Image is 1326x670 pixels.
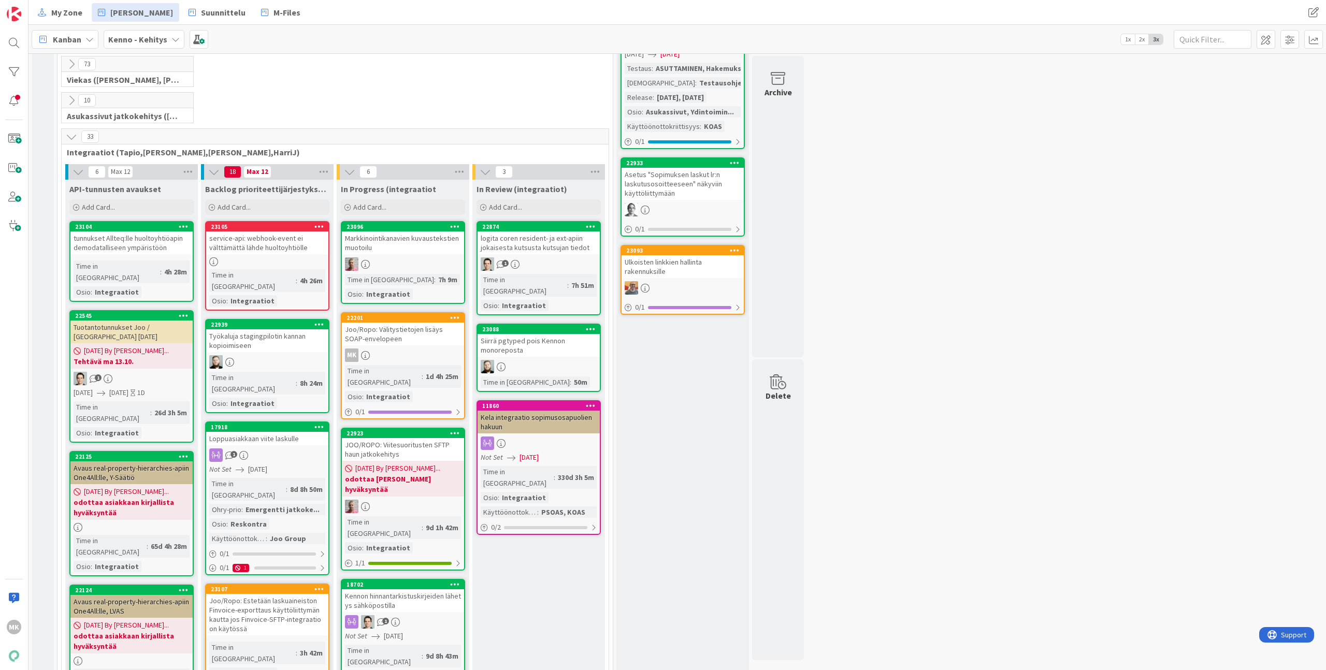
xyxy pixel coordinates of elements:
[69,310,194,443] a: 22545Tuotantotunnukset Joo / [GEOGRAPHIC_DATA] [DATE][DATE] By [PERSON_NAME]...Tehtävä ma 13.10.T...
[625,281,638,295] img: BN
[206,594,328,635] div: Joo/Ropo: Estetään laskuaineiston Finvoice-exporttaus käyttöliittymän kautta jos Finvoice-SFTP-in...
[95,374,102,381] span: 1
[70,586,193,595] div: 22124
[622,255,744,278] div: Ulkoisten linkkien hallinta rakennuksille
[520,452,539,463] span: [DATE]
[423,371,461,382] div: 1d 4h 25m
[205,184,329,194] span: Backlog prioriteettijärjestyksessä (integraatiot)
[233,564,249,572] div: 1
[364,288,413,300] div: Integraatiot
[359,166,377,178] span: 6
[91,286,92,298] span: :
[345,474,461,494] b: odottaa [PERSON_NAME] hyväksyntää
[70,452,193,484] div: 22125Avaus real-property-hierarchies-apiin One4All:lle, Y-Säätiö
[209,518,226,530] div: Osio
[355,558,365,569] span: 1 / 1
[364,542,413,554] div: Integraatiot
[622,281,744,295] div: BN
[67,147,596,157] span: Integraatiot (Tapio,Santeri,Marko,HarriJ)
[206,585,328,594] div: 23107
[555,472,597,483] div: 330d 3h 5m
[625,203,638,216] img: PH
[478,325,600,334] div: 23088
[206,423,328,432] div: 17918
[342,348,464,362] div: MK
[92,561,141,572] div: Integraatiot
[70,222,193,254] div: 23104tunnukset Allteq:lle huoltoyhtiöapin demodatalliseen ympäristöön
[209,478,286,501] div: Time in [GEOGRAPHIC_DATA]
[201,6,246,19] span: Suunnittelu
[81,130,99,143] span: 33
[436,274,460,285] div: 7h 9m
[209,398,226,409] div: Osio
[111,169,130,174] div: Max 12
[625,77,695,89] div: [DEMOGRAPHIC_DATA]
[654,92,707,103] div: [DATE], [DATE]
[554,472,555,483] span: :
[32,3,89,22] a: My Zone
[209,355,223,369] img: SH
[347,430,464,437] div: 22923
[695,77,697,89] span: :
[622,223,744,236] div: 0/1
[74,286,91,298] div: Osio
[635,136,645,147] span: 0 / 1
[211,223,328,230] div: 23105
[342,222,464,231] div: 23096
[182,3,252,22] a: Suunnittelu
[74,387,93,398] span: [DATE]
[220,548,229,559] span: 0 / 1
[152,407,190,418] div: 26d 3h 5m
[478,257,600,271] div: TT
[342,615,464,629] div: TT
[108,34,167,45] b: Kenno - Kehitys
[345,365,422,388] div: Time in [GEOGRAPHIC_DATA]
[148,541,190,552] div: 65d 4h 28m
[571,376,590,388] div: 50m
[625,63,652,74] div: Testaus
[273,6,300,19] span: M-Files
[228,518,269,530] div: Reskontra
[621,157,745,237] a: 22933Asetus "Sopimuksen laskut lr:n laskutusosoitteeseen" näkyviin käyttöliittymäänPH0/1
[478,401,600,433] div: 11860Kela integraatio sopimusosapuolien hakuun
[206,222,328,254] div: 23105service-api: webhook-event ei välttämättä lähde huoltoyhtiölle
[205,319,329,413] a: 22939Työkaluja stagingpilotin kannan kopioimiseenSHTime in [GEOGRAPHIC_DATA]:8h 24mOsio:Integraatiot
[342,405,464,418] div: 0/1
[206,585,328,635] div: 23107Joo/Ropo: Estetään laskuaineiston Finvoice-exporttaus käyttöliittymän kautta jos Finvoice-SF...
[345,288,362,300] div: Osio
[345,274,434,285] div: Time in [GEOGRAPHIC_DATA]
[625,92,653,103] div: Release
[701,121,725,132] div: KOAS
[206,355,328,369] div: SH
[110,6,173,19] span: [PERSON_NAME]
[220,562,229,573] span: 0 / 1
[342,429,464,461] div: 22923JOO/ROPO: Viitesuoritusten SFTP haun jatkokehitys
[342,323,464,345] div: Joo/Ropo: Välitystietojen lisäys SOAP-envelopeen
[70,372,193,385] div: TT
[498,492,499,503] span: :
[567,280,569,291] span: :
[206,547,328,560] div: 0/1
[341,312,465,419] a: 22201Joo/Ropo: Välitystietojen lisäys SOAP-envelopeenMKTime in [GEOGRAPHIC_DATA]:1d 4h 25mOsio:In...
[92,3,179,22] a: [PERSON_NAME]
[84,486,169,497] span: [DATE] By [PERSON_NAME]...
[434,274,436,285] span: :
[211,586,328,593] div: 23107
[382,618,389,624] span: 1
[211,321,328,328] div: 22939
[643,106,737,118] div: Asukassivut, Ydintoimin...
[150,407,152,418] span: :
[206,222,328,231] div: 23105
[67,111,180,121] span: Asukassivut jatkokehitys (Rasmus, TommiH, Bella)
[206,329,328,352] div: Työkaluja stagingpilotin kannan kopioimiseen
[137,387,145,398] div: 1D
[206,423,328,445] div: 17918Loppuasiakkaan viite laskulle
[69,184,161,194] span: API-tunnusten avaukset
[481,506,537,518] div: Käyttöönottokriittisyys
[342,313,464,345] div: 22201Joo/Ropo: Välitystietojen lisäys SOAP-envelopeen
[75,312,193,319] div: 22545
[345,542,362,554] div: Osio
[7,649,21,663] img: avatar
[230,451,237,458] span: 1
[74,561,91,572] div: Osio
